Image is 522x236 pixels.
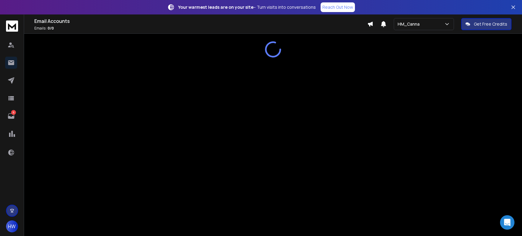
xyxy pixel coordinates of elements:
p: – Turn visits into conversations [178,4,316,10]
strong: Your warmest leads are on your site [178,4,253,10]
p: 6 [11,110,16,115]
p: HM_Canna [398,21,422,27]
div: Open Intercom Messenger [500,215,514,230]
button: HW [6,220,18,232]
a: Reach Out Now [321,2,355,12]
p: Emails : [34,26,367,31]
a: 6 [5,110,17,122]
span: 0 / 0 [48,26,54,31]
button: Get Free Credits [461,18,511,30]
h1: Email Accounts [34,17,367,25]
p: Reach Out Now [322,4,353,10]
img: logo [6,20,18,32]
p: Get Free Credits [474,21,507,27]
